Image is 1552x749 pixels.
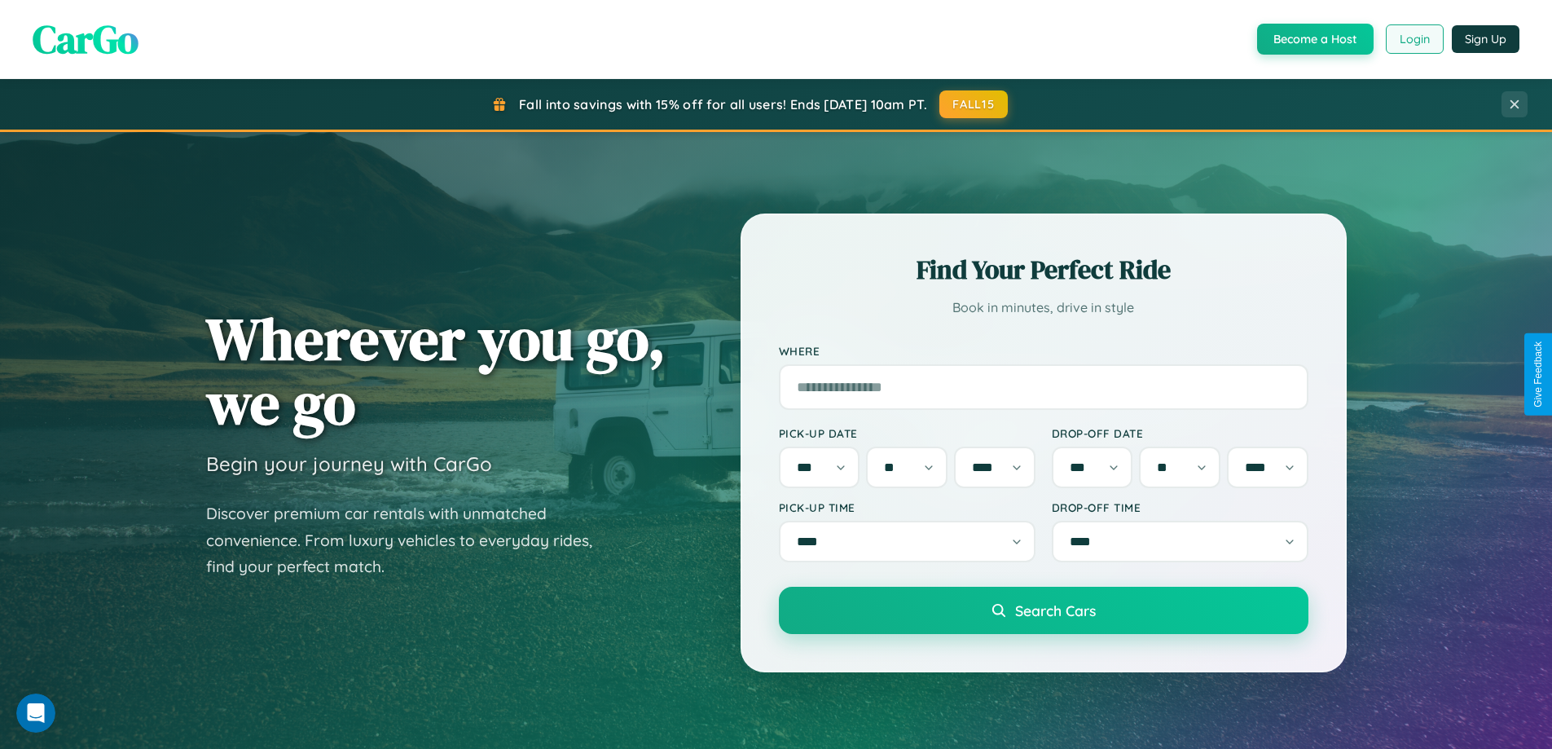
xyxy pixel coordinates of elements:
iframe: Intercom live chat [16,694,55,733]
button: FALL15 [939,90,1008,118]
h3: Begin your journey with CarGo [206,452,492,476]
button: Sign Up [1452,25,1519,53]
label: Pick-up Time [779,500,1035,514]
h2: Find Your Perfect Ride [779,252,1308,288]
button: Become a Host [1257,24,1374,55]
span: Fall into savings with 15% off for all users! Ends [DATE] 10am PT. [519,96,927,112]
p: Book in minutes, drive in style [779,296,1308,319]
span: CarGo [33,12,138,66]
h1: Wherever you go, we go [206,306,666,435]
button: Login [1386,24,1444,54]
button: Search Cars [779,587,1308,634]
p: Discover premium car rentals with unmatched convenience. From luxury vehicles to everyday rides, ... [206,500,613,580]
label: Where [779,344,1308,358]
span: Search Cars [1015,601,1096,619]
div: Give Feedback [1532,341,1544,408]
label: Drop-off Date [1052,426,1308,440]
label: Pick-up Date [779,426,1035,440]
label: Drop-off Time [1052,500,1308,514]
